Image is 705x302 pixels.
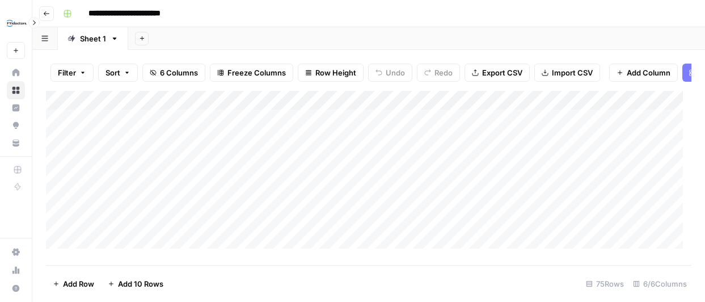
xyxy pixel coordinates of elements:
a: Settings [7,243,25,261]
span: 6 Columns [160,67,198,78]
div: 6/6 Columns [628,275,691,293]
button: Export CSV [465,64,530,82]
button: Add Column [609,64,678,82]
span: Add 10 Rows [118,278,163,290]
span: Add Row [63,278,94,290]
button: Workspace: FYidoctors [7,9,25,37]
a: Browse [7,81,25,99]
button: Filter [50,64,94,82]
span: Export CSV [482,67,522,78]
button: Add Row [46,275,101,293]
button: Import CSV [534,64,600,82]
div: 75 Rows [581,275,628,293]
button: Row Height [298,64,364,82]
div: Sheet 1 [80,33,106,44]
span: Freeze Columns [227,67,286,78]
button: Add 10 Rows [101,275,170,293]
span: Sort [105,67,120,78]
button: Help + Support [7,279,25,297]
a: Home [7,64,25,82]
span: Redo [434,67,453,78]
a: Sheet 1 [58,27,128,50]
a: Your Data [7,134,25,152]
button: Redo [417,64,460,82]
a: Usage [7,261,25,279]
button: Freeze Columns [210,64,293,82]
span: Undo [386,67,405,78]
a: Insights [7,99,25,117]
button: Sort [98,64,138,82]
a: Opportunities [7,116,25,135]
span: Row Height [315,67,356,78]
span: Filter [58,67,76,78]
button: Undo [368,64,412,82]
span: Import CSV [552,67,593,78]
img: FYidoctors Logo [7,13,27,33]
button: 6 Columns [142,64,205,82]
span: Add Column [627,67,670,78]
